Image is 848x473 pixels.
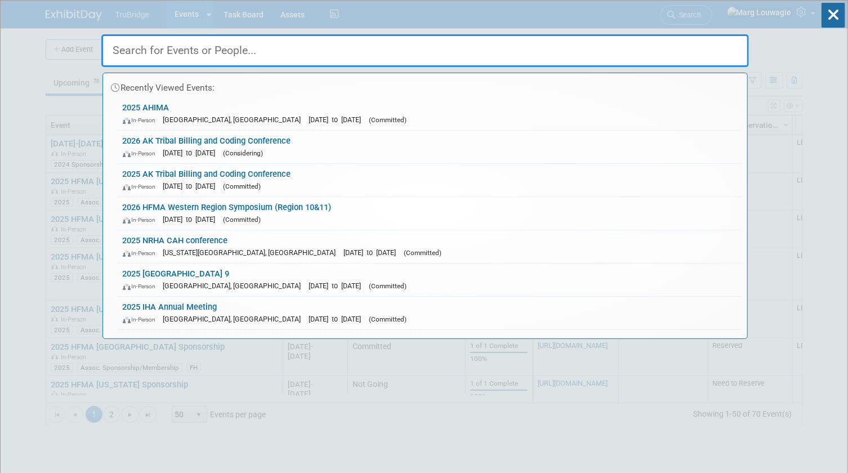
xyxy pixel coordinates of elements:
[123,183,161,190] span: In-Person
[224,216,261,224] span: (Committed)
[163,215,221,224] span: [DATE] to [DATE]
[163,282,307,290] span: [GEOGRAPHIC_DATA], [GEOGRAPHIC_DATA]
[163,115,307,124] span: [GEOGRAPHIC_DATA], [GEOGRAPHIC_DATA]
[369,116,407,124] span: (Committed)
[117,164,742,197] a: 2025 AK Tribal Billing and Coding Conference In-Person [DATE] to [DATE] (Committed)
[404,249,442,257] span: (Committed)
[117,264,742,296] a: 2025 [GEOGRAPHIC_DATA] 9 In-Person [GEOGRAPHIC_DATA], [GEOGRAPHIC_DATA] [DATE] to [DATE] (Committed)
[123,283,161,290] span: In-Person
[123,117,161,124] span: In-Person
[101,34,749,67] input: Search for Events or People...
[123,249,161,257] span: In-Person
[309,315,367,323] span: [DATE] to [DATE]
[117,131,742,163] a: 2026 AK Tribal Billing and Coding Conference In-Person [DATE] to [DATE] (Considering)
[224,182,261,190] span: (Committed)
[123,150,161,157] span: In-Person
[163,149,221,157] span: [DATE] to [DATE]
[344,248,402,257] span: [DATE] to [DATE]
[117,97,742,130] a: 2025 AHIMA In-Person [GEOGRAPHIC_DATA], [GEOGRAPHIC_DATA] [DATE] to [DATE] (Committed)
[123,216,161,224] span: In-Person
[117,297,742,329] a: 2025 IHA Annual Meeting In-Person [GEOGRAPHIC_DATA], [GEOGRAPHIC_DATA] [DATE] to [DATE] (Committed)
[369,282,407,290] span: (Committed)
[163,248,342,257] span: [US_STATE][GEOGRAPHIC_DATA], [GEOGRAPHIC_DATA]
[163,315,307,323] span: [GEOGRAPHIC_DATA], [GEOGRAPHIC_DATA]
[309,115,367,124] span: [DATE] to [DATE]
[369,315,407,323] span: (Committed)
[123,316,161,323] span: In-Person
[309,282,367,290] span: [DATE] to [DATE]
[163,182,221,190] span: [DATE] to [DATE]
[117,197,742,230] a: 2026 HFMA Western Region Symposium (Region 10&11) In-Person [DATE] to [DATE] (Committed)
[224,149,264,157] span: (Considering)
[117,230,742,263] a: 2025 NRHA CAH conference In-Person [US_STATE][GEOGRAPHIC_DATA], [GEOGRAPHIC_DATA] [DATE] to [DATE...
[109,73,742,97] div: Recently Viewed Events:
